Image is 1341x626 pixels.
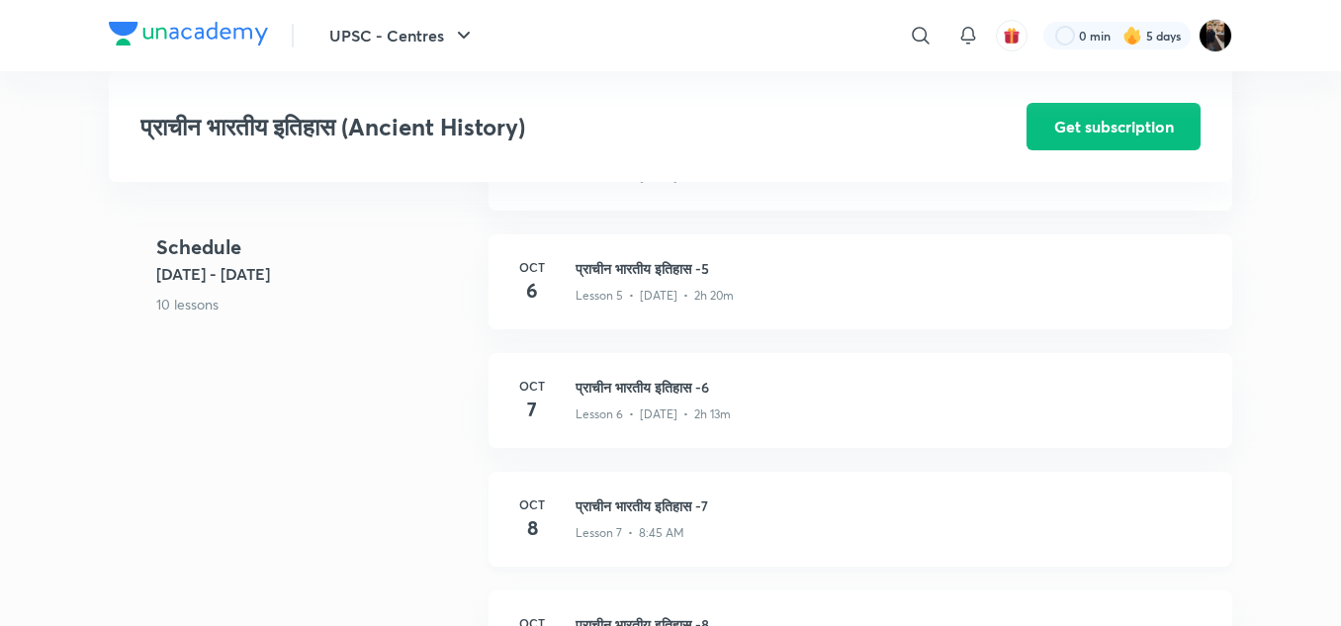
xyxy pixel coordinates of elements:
[1027,103,1201,150] button: Get subscription
[512,395,552,424] h4: 7
[576,495,1208,516] h3: प्राचीन भारतीय इतिहास -7
[317,16,488,55] button: UPSC - Centres
[156,262,473,286] h5: [DATE] - [DATE]
[576,287,734,305] p: Lesson 5 • [DATE] • 2h 20m
[576,524,684,542] p: Lesson 7 • 8:45 AM
[512,495,552,513] h6: Oct
[109,22,268,50] a: Company Logo
[512,258,552,276] h6: Oct
[140,113,915,141] h3: प्राचीन भारतीय इतिहास (Ancient History)
[1199,19,1232,52] img: amit tripathi
[156,232,473,262] h4: Schedule
[1003,27,1021,45] img: avatar
[512,377,552,395] h6: Oct
[576,405,731,423] p: Lesson 6 • [DATE] • 2h 13m
[109,22,268,45] img: Company Logo
[156,294,473,314] p: 10 lessons
[576,258,1208,279] h3: प्राचीन भारतीय इतिहास -5
[512,513,552,543] h4: 8
[512,276,552,306] h4: 6
[489,472,1232,590] a: Oct8प्राचीन भारतीय इतिहास -7Lesson 7 • 8:45 AM
[489,234,1232,353] a: Oct6प्राचीन भारतीय इतिहास -5Lesson 5 • [DATE] • 2h 20m
[576,377,1208,398] h3: प्राचीन भारतीय इतिहास -6
[996,20,1028,51] button: avatar
[489,353,1232,472] a: Oct7प्राचीन भारतीय इतिहास -6Lesson 6 • [DATE] • 2h 13m
[1122,26,1142,45] img: streak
